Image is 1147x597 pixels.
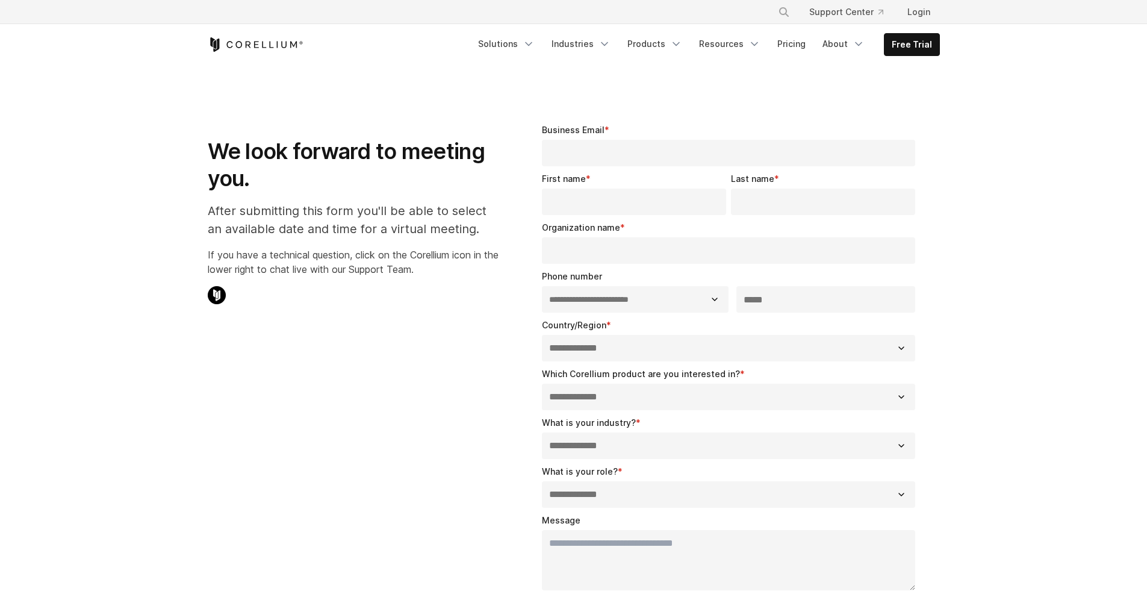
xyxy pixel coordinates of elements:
[542,515,580,525] span: Message
[542,320,606,330] span: Country/Region
[620,33,689,55] a: Products
[542,369,740,379] span: Which Corellium product are you interested in?
[815,33,872,55] a: About
[542,466,618,477] span: What is your role?
[731,173,774,184] span: Last name
[208,37,303,52] a: Corellium Home
[542,271,602,281] span: Phone number
[542,417,636,428] span: What is your industry?
[770,33,813,55] a: Pricing
[800,1,893,23] a: Support Center
[773,1,795,23] button: Search
[471,33,940,56] div: Navigation Menu
[542,125,605,135] span: Business Email
[544,33,618,55] a: Industries
[471,33,542,55] a: Solutions
[692,33,768,55] a: Resources
[898,1,940,23] a: Login
[208,138,499,192] h1: We look forward to meeting you.
[542,173,586,184] span: First name
[763,1,940,23] div: Navigation Menu
[884,34,939,55] a: Free Trial
[542,222,620,233] span: Organization name
[208,286,226,304] img: Corellium Chat Icon
[208,248,499,277] p: If you have a technical question, click on the Corellium icon in the lower right to chat live wit...
[208,202,499,238] p: After submitting this form you'll be able to select an available date and time for a virtual meet...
